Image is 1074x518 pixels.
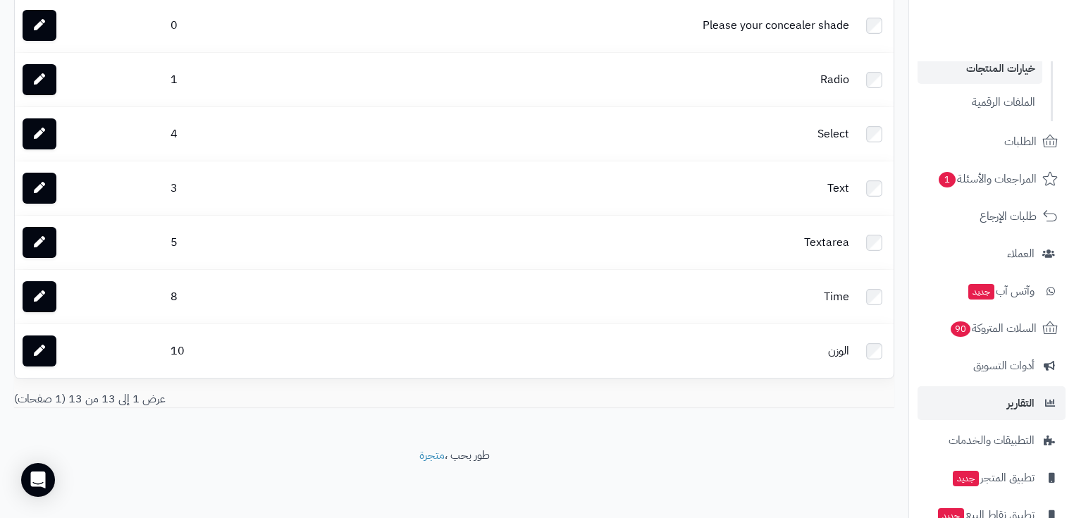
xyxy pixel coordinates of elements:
td: Textarea [375,216,855,269]
span: 90 [950,321,970,337]
td: 8 [165,270,375,323]
span: السلات المتروكة [949,319,1037,338]
a: أدوات التسويق [918,349,1066,383]
a: خيارات المنتجات [918,54,1042,83]
td: 4 [165,107,375,161]
span: التقارير [1007,393,1035,413]
a: وآتس آبجديد [918,274,1066,308]
span: جديد [968,284,994,300]
span: جديد [953,471,979,486]
img: logo-2.png [978,30,1061,59]
a: السلات المتروكة90 [918,312,1066,345]
td: 3 [165,161,375,215]
span: المراجعات والأسئلة [937,169,1037,189]
span: تطبيق المتجر [951,468,1035,488]
td: Select [375,107,855,161]
span: التطبيقات والخدمات [949,431,1035,450]
td: Radio [375,53,855,106]
span: الطلبات [1004,132,1037,152]
td: الوزن [375,324,855,378]
div: عرض 1 إلى 13 من 13 (1 صفحات) [4,391,455,407]
span: وآتس آب [967,281,1035,301]
a: تطبيق المتجرجديد [918,461,1066,495]
span: 1 [939,171,956,187]
td: 5 [165,216,375,269]
a: التقارير [918,386,1066,420]
a: التطبيقات والخدمات [918,424,1066,457]
a: طلبات الإرجاع [918,199,1066,233]
div: Open Intercom Messenger [21,463,55,497]
a: الملفات الرقمية [918,87,1042,118]
a: العملاء [918,237,1066,271]
td: Text [375,161,855,215]
span: العملاء [1007,244,1035,264]
td: 10 [165,324,375,378]
td: Time [375,270,855,323]
a: المراجعات والأسئلة1 [918,162,1066,196]
td: 1 [165,53,375,106]
a: الطلبات [918,125,1066,159]
span: أدوات التسويق [973,356,1035,376]
a: متجرة [419,447,445,464]
span: طلبات الإرجاع [980,206,1037,226]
